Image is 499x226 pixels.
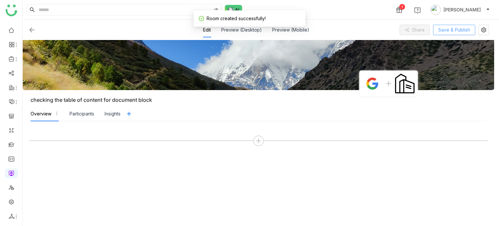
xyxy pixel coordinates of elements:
img: back.svg [28,26,36,34]
div: Preview (Desktop) [221,22,262,37]
div: 1 [399,4,405,10]
div: Participants [70,110,94,117]
button: Save & Publish [433,25,475,35]
img: search-type.svg [213,7,219,13]
span: Room created successfully! [207,16,266,21]
button: Share [400,25,430,35]
img: avatar [430,5,441,15]
div: Edit [203,22,211,37]
img: ask-buddy-normal.svg [225,5,242,15]
img: logo [6,5,17,16]
img: help.svg [414,7,421,14]
div: Preview (Mobile) [272,22,309,37]
span: [PERSON_NAME] [443,6,481,13]
div: Overview [31,110,51,117]
div: checking the table of content for document block [31,97,494,103]
span: Save & Publish [438,26,470,33]
div: Insights [105,110,121,117]
button: [PERSON_NAME] [429,5,491,15]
